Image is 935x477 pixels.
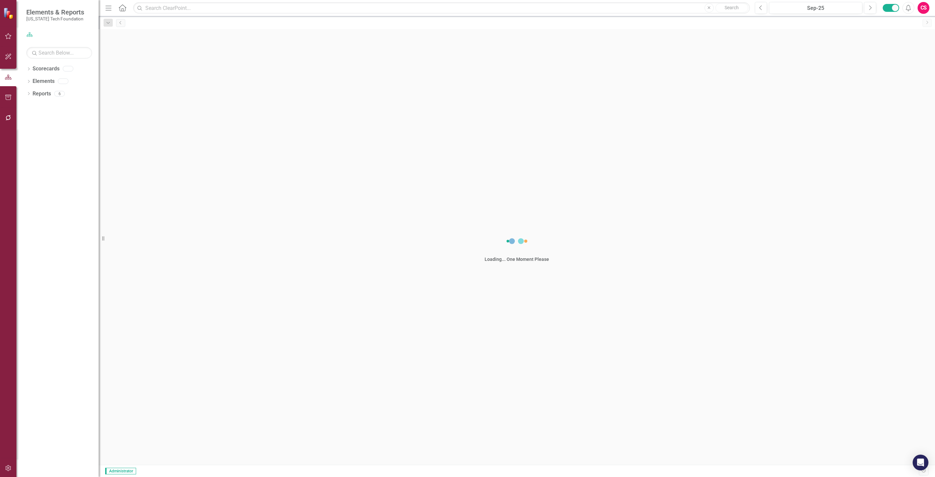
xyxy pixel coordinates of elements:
[133,2,750,14] input: Search ClearPoint...
[913,455,928,470] div: Open Intercom Messenger
[54,91,65,96] div: 6
[725,5,739,10] span: Search
[26,47,92,59] input: Search Below...
[105,468,136,474] span: Administrator
[918,2,929,14] button: CS
[715,3,748,13] button: Search
[3,7,15,19] img: ClearPoint Strategy
[26,16,84,21] small: [US_STATE] Tech Foundation
[769,2,862,14] button: Sep-25
[771,4,860,12] div: Sep-25
[33,78,55,85] a: Elements
[33,90,51,98] a: Reports
[26,8,84,16] span: Elements & Reports
[485,256,549,263] div: Loading... One Moment Please
[33,65,60,73] a: Scorecards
